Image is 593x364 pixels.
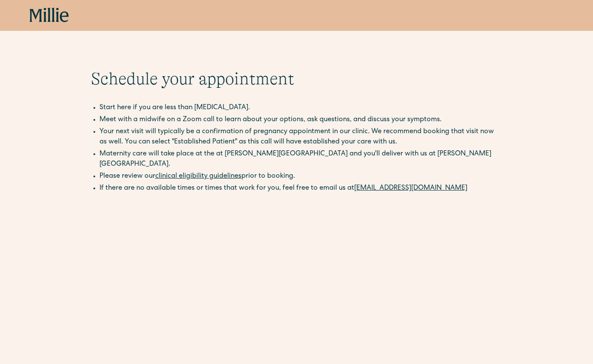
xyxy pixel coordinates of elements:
[99,127,503,147] li: Your next visit will typically be a confirmation of pregnancy appointment in our clinic. We recom...
[99,115,503,125] li: Meet with a midwife on a Zoom call to learn about your options, ask questions, and discuss your s...
[99,103,503,113] li: Start here if you are less than [MEDICAL_DATA].
[155,173,241,180] a: clinical eligibility guidelines
[99,149,503,170] li: Maternity care will take place at the at [PERSON_NAME][GEOGRAPHIC_DATA] and you'll deliver with u...
[91,69,503,89] h1: Schedule your appointment
[354,185,467,192] a: [EMAIL_ADDRESS][DOMAIN_NAME]
[99,171,503,182] li: Please review our prior to booking.
[99,183,503,194] li: If there are no available times or times that work for you, feel free to email us at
